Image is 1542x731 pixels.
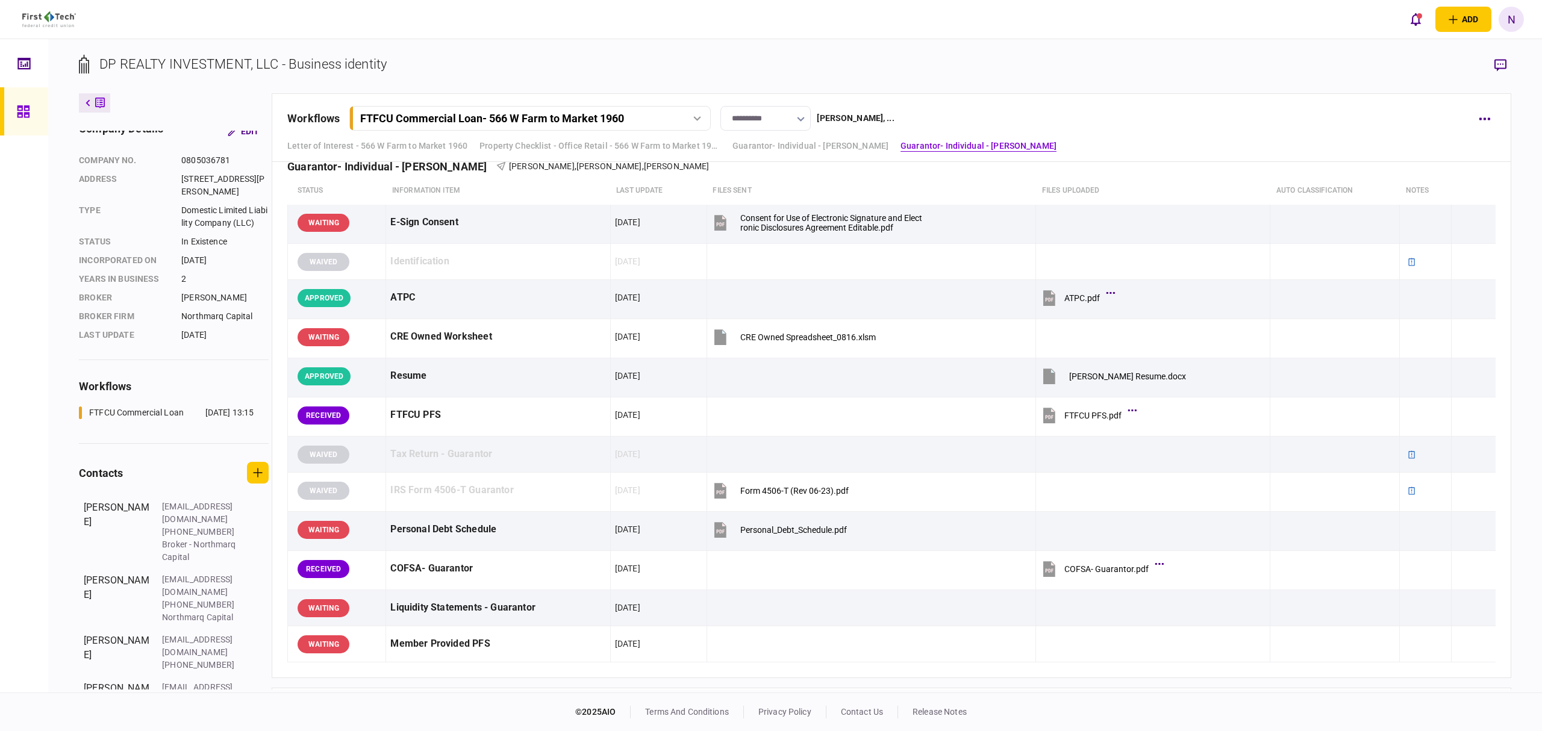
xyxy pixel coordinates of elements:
[1435,7,1491,32] button: open adding identity options
[901,140,1057,152] a: Guarantor- Individual - [PERSON_NAME]
[390,516,605,543] div: Personal Debt Schedule
[1270,177,1400,205] th: auto classification
[162,526,240,538] div: [PHONE_NUMBER]
[298,521,349,539] div: WAITING
[390,209,605,236] div: E-Sign Consent
[711,323,876,350] button: CRE Owned Spreadsheet_0816.xlsm
[298,599,349,617] div: WAITING
[390,441,605,468] div: Tax Return - Guarantor
[390,402,605,429] div: FTFCU PFS
[615,370,640,382] div: [DATE]
[575,161,576,171] span: ,
[298,289,351,307] div: APPROVED
[740,332,876,342] div: CRE Owned Spreadsheet_0816.xlsm
[707,177,1035,205] th: files sent
[162,633,240,659] div: [EMAIL_ADDRESS][DOMAIN_NAME]
[79,273,169,285] div: years in business
[79,254,169,267] div: incorporated on
[1036,177,1270,205] th: Files uploaded
[711,516,847,543] button: Personal_Debt_Schedule.pdf
[79,329,169,341] div: last update
[479,140,720,152] a: Property Checklist - Office Retail - 566 W Farm to Market 1960
[298,560,349,578] div: RECEIVED
[645,707,729,717] a: terms and conditions
[205,406,254,419] div: [DATE] 13:15
[79,406,254,419] a: FTFCU Commercial Loan[DATE] 13:15
[1040,362,1186,390] button: Paul Kirkley Resume.docx
[79,173,169,198] div: address
[615,255,640,267] div: [DATE]
[79,154,169,167] div: company no.
[181,173,269,198] div: [STREET_ADDRESS][PERSON_NAME]
[817,112,894,125] div: [PERSON_NAME] , ...
[1499,7,1524,32] button: N
[1069,372,1186,381] div: Paul Kirkley Resume.docx
[576,161,642,171] span: [PERSON_NAME]
[298,482,349,500] div: WAIVED
[84,681,150,719] div: [PERSON_NAME]
[162,500,240,526] div: [EMAIL_ADDRESS][DOMAIN_NAME]
[298,635,349,653] div: WAITING
[740,525,847,535] div: Personal_Debt_Schedule.pdf
[841,707,883,717] a: contact us
[390,284,605,311] div: ATPC
[615,448,640,460] div: [DATE]
[349,106,711,131] button: FTFCU Commercial Loan- 566 W Farm to Market 1960
[615,638,640,650] div: [DATE]
[79,204,169,229] div: Type
[575,706,631,718] div: © 2025 AIO
[287,140,467,152] a: Letter of Interest - 566 W Farm to Market 1960
[644,161,710,171] span: [PERSON_NAME]
[1403,7,1428,32] button: open notifications list
[740,486,849,496] div: Form 4506-T (Rev 06-23).pdf
[84,500,150,564] div: [PERSON_NAME]
[509,161,575,171] span: [PERSON_NAME]
[162,599,240,611] div: [PHONE_NUMBER]
[386,177,610,205] th: Information item
[711,209,922,236] button: Consent for Use of Electronic Signature and Electronic Disclosures Agreement Editable.pdf
[181,273,269,285] div: 2
[758,707,811,717] a: privacy policy
[218,120,269,142] button: Edit
[360,112,624,125] div: FTFCU Commercial Loan - 566 W Farm to Market 1960
[615,409,640,421] div: [DATE]
[298,253,349,271] div: WAIVED
[79,291,169,304] div: Broker
[181,254,269,267] div: [DATE]
[1064,293,1100,303] div: ATPC.pdf
[298,214,349,232] div: WAITING
[298,446,349,464] div: WAIVED
[298,406,349,425] div: RECEIVED
[79,465,123,481] div: contacts
[298,328,349,346] div: WAITING
[1040,555,1161,582] button: COFSA- Guarantor.pdf
[162,538,240,564] div: Broker - Northmarq Capital
[181,154,269,167] div: 0805036781
[1064,564,1149,574] div: COFSA- Guarantor.pdf
[298,367,351,385] div: APPROVED
[79,120,163,142] div: company details
[390,248,605,275] div: Identification
[615,602,640,614] div: [DATE]
[288,177,386,205] th: status
[162,573,240,599] div: [EMAIL_ADDRESS][DOMAIN_NAME]
[610,177,707,205] th: last update
[615,331,640,343] div: [DATE]
[1400,177,1451,205] th: notes
[79,235,169,248] div: status
[390,630,605,658] div: Member Provided PFS
[1064,411,1122,420] div: FTFCU PFS.pdf
[732,140,888,152] a: Guarantor- Individual - [PERSON_NAME]
[162,611,240,624] div: Northmarq Capital
[615,484,640,496] div: [DATE]
[615,523,640,535] div: [DATE]
[99,54,387,74] div: DP REALTY INVESTMENT, LLC - Business identity
[740,213,922,232] div: Consent for Use of Electronic Signature and Electronic Disclosures Agreement Editable.pdf
[913,707,967,717] a: release notes
[181,310,269,323] div: Northmarq Capital
[79,378,269,394] div: workflows
[1040,284,1112,311] button: ATPC.pdf
[390,555,605,582] div: COFSA- Guarantor
[84,573,150,624] div: [PERSON_NAME]
[89,406,184,419] div: FTFCU Commercial Loan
